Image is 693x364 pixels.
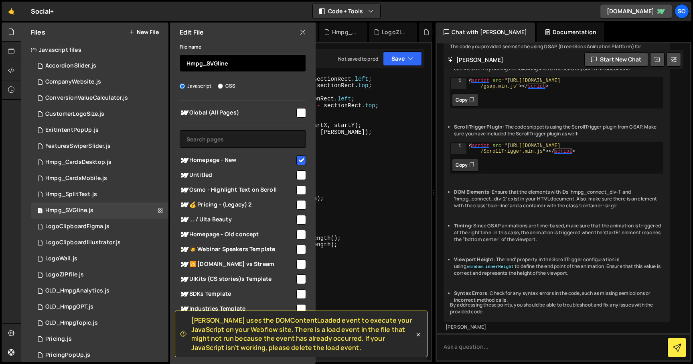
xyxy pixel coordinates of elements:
div: 1 [451,78,466,89]
div: LogoWall.js [432,28,457,36]
li: : The code snippet is using the ScrollTrigger plugin from GSAP. Make sure you have included the S... [454,124,663,137]
div: [PERSON_NAME] [446,324,668,331]
label: CSS [218,82,235,90]
code: window.innerHeight [466,264,515,270]
div: ConversionValueCalculator.js [45,94,128,102]
span: Homepage - Old concept [180,230,295,239]
div: Pricing.js [45,335,72,343]
div: Documentation [537,22,604,42]
div: CompanyWebsite.js [45,78,101,86]
div: LogoWall.js [45,255,77,262]
strong: Syntax Errors [454,290,487,297]
div: 15116/40702.js [31,283,168,299]
div: OLD_HmpgTopic.js [45,319,98,327]
span: Industries Template [180,304,295,314]
div: LogoZIPfile.js [45,271,84,278]
button: Code + Tools [313,4,380,18]
div: 15116/46100.js [31,251,168,267]
div: 15116/41430.js [31,299,168,315]
strong: Viewport Height [454,256,493,263]
h2: Edit File [180,28,204,37]
button: New File [129,29,159,35]
strong: DOM Elements [454,188,489,195]
li: : Ensure that the elements with IDs 'hmpg_connect_div-1' and 'hmpg_connect_div-2' exist in your H... [454,189,663,209]
div: Social+ [31,6,54,16]
div: 15116/42838.js [31,235,168,251]
label: Javascript [180,82,212,90]
strong: Timing [454,222,471,229]
input: Javascript [180,84,185,89]
span: 🆚 [DOMAIN_NAME] vs Stream [180,260,295,269]
button: Copy [452,94,479,106]
span: 1 [38,208,43,215]
h2: Files [31,28,45,37]
h2: [PERSON_NAME] [448,56,503,63]
span: ... / Ulta Beauty [180,215,295,225]
div: 15116/45407.js [31,347,168,363]
div: 15116/40336.js [31,219,168,235]
div: 15116/40701.js [31,138,168,154]
button: Copy [452,159,479,172]
span: Homepage - New [180,155,295,165]
li: : Check for any syntax errors in the code, such as missing semicolons or incorrect method calls. [454,290,663,304]
li: : Since GSAP animations are time-based, make sure that the animation is triggered at the right ti... [454,223,663,243]
div: Javascript files [21,42,168,58]
span: 🧔 Webinar Speakers Template [180,245,295,254]
input: Name [180,54,306,72]
input: Search pages [180,130,306,148]
div: Hmpg_CardsDesktop.js [45,159,111,166]
div: 15116/47105.js [31,170,168,186]
span: [PERSON_NAME] uses the DOMContentLoaded event to execute your JavaScript on your Webflow site. Th... [191,316,414,352]
div: 15116/41820.js [31,315,168,331]
div: 15116/40353.js [31,106,168,122]
li: : The 'end' property in the ScrollTrigger configuration is using to define the end point of the a... [454,256,663,276]
span: SDKs Template [180,289,295,299]
a: [DOMAIN_NAME] [600,4,672,18]
strong: ScrollTrigger Plugin [454,123,503,130]
span: Global (All Pages) [180,108,295,118]
div: LogoClipboardIllustrator.js [45,239,121,246]
span: 💰 Pricing - (Legacy) 2 [180,200,295,210]
div: FeaturesSwiperSlider.js [45,143,111,150]
div: ExitIntentPopUp.js [45,127,99,134]
div: Chat with [PERSON_NAME] [436,22,535,42]
div: AccordionSlider.js [45,62,96,70]
div: LogoZIPfile.js [382,28,407,36]
div: CustomerLogoSize.js [45,110,104,118]
span: UIKits (CS stories)s Template [180,274,295,284]
div: 15116/47767.js [31,186,168,202]
div: Not saved to prod [338,55,378,62]
div: 15116/40946.js [31,90,168,106]
input: CSS [218,84,223,89]
div: Hmpg_CardsMobile.js [332,28,358,36]
div: OLD_HmpgAnalytics.js [45,287,109,294]
div: Hmpg_SplitText.js [45,191,97,198]
div: 1 [451,143,466,154]
div: PricingPopUp.js [45,352,90,359]
div: Hmpg_SVGline.js [45,207,93,214]
div: The code you provided seems to be using GSAP (GreenSock Animation Platform) for animation. If the... [444,37,670,322]
button: Start new chat [584,52,648,67]
a: 🤙 [2,2,21,21]
div: 15116/40349.js [31,74,168,90]
a: So [675,4,689,18]
button: Save [383,51,422,66]
div: 15116/47009.js [31,267,168,283]
div: LogoClipboardFigma.js [45,223,109,230]
span: Untitled [180,170,295,180]
div: OLD_HmpgGPT.js [45,303,93,311]
div: 15116/41115.js [31,58,168,74]
label: File name [180,43,201,51]
span: Osmo - Highlight Text on Scroll [180,185,295,195]
div: Hmpg_CardsMobile.js [45,175,107,182]
div: 15116/40766.js [31,122,168,138]
div: 15116/40643.js [31,331,168,347]
div: 15116/47106.js [31,154,168,170]
div: 15116/47781.js [31,202,168,219]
